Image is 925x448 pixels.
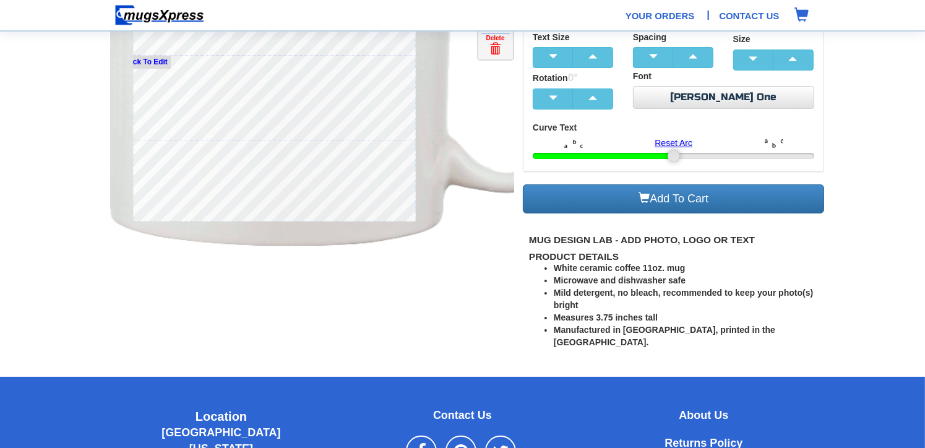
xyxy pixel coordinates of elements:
[529,235,825,246] h1: Mug Design Lab - Add photo, logo or Text
[554,288,813,310] b: Mild detergent, no bleach, recommended to keep your photo(s) bright
[679,409,728,421] b: About Us
[719,9,779,22] a: Contact Us
[533,122,577,134] label: Curve Text
[707,7,710,22] span: |
[533,32,614,44] label: Text Size
[765,139,783,148] img: arcu.png
[554,263,685,273] b: White ceramic coffee 11oz. mug
[196,410,247,423] b: Location
[655,138,692,148] a: Reset Arc
[564,140,583,148] img: arcd.png
[626,9,695,22] a: Your Orders
[529,252,825,262] h2: Product Details
[533,71,614,85] label: Rotation
[110,9,209,19] a: Home
[433,409,492,421] b: Contact Us
[554,312,658,322] b: Measures 3.75 inches tall
[554,275,686,285] b: Microwave and dishwasher safe
[480,34,510,57] label: Delete
[633,32,715,44] label: Spacing
[633,86,815,109] a: [PERSON_NAME] One
[679,411,728,421] a: About Us
[121,56,171,69] small: Click To Edit
[523,184,825,213] a: Add To Cart
[554,325,775,347] b: Manufactured in [GEOGRAPHIC_DATA], printed in the [GEOGRAPHIC_DATA].
[733,32,815,46] label: Size
[433,411,492,421] a: Contact Us
[114,4,205,26] img: mugsexpress logo
[568,72,578,84] span: 0°
[633,71,652,83] label: Font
